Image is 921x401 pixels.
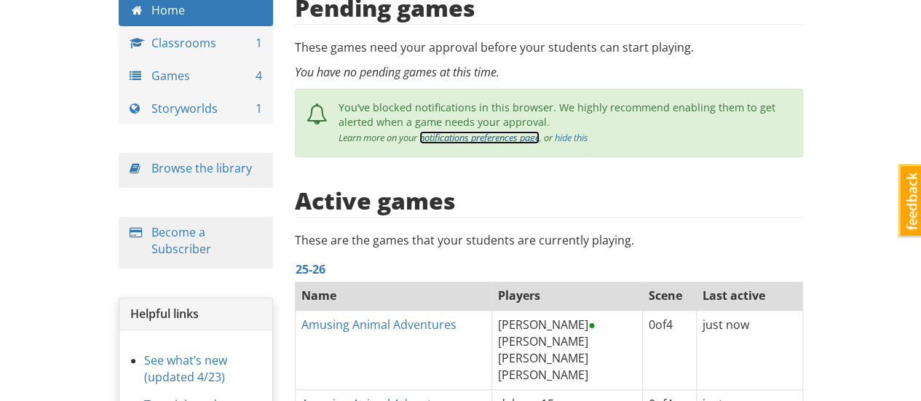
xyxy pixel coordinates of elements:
th: Last active [696,282,802,311]
h2: Active games [295,188,456,213]
td: just now [696,311,802,389]
a: See what’s new (updated 4/23) [144,352,227,385]
em: You have no pending games at this time. [295,64,499,80]
div: Helpful links [119,298,273,330]
a: Amusing Animal Adventures [301,317,456,333]
a: hide this [555,131,588,144]
a: Classrooms 1 [119,28,274,59]
span: [PERSON_NAME] [498,317,596,333]
span: [PERSON_NAME] [498,333,588,349]
a: 25-26 [296,261,325,277]
p: These are the games that your students are currently playing. [295,232,803,249]
span: 4 [256,68,262,84]
span: [PERSON_NAME] [498,350,588,366]
th: Name [296,282,492,311]
th: Scene [642,282,696,311]
a: Browse the library [151,160,252,176]
span: 1 [256,35,262,52]
em: Learn more on your , or [339,131,588,144]
a: notifications preferences page [419,131,539,144]
th: Players [492,282,643,311]
a: Storyworlds 1 [119,93,274,124]
p: These games need your approval before your students can start playing. [295,39,803,56]
span: [PERSON_NAME] [498,367,588,383]
p: You’ve blocked notifications in this browser. We highly recommend enabling them [339,100,791,146]
span: to get alerted when a game needs your approval. [339,100,775,130]
a: Games 4 [119,60,274,92]
span: ● [588,317,596,333]
td: 0 of 4 [642,311,696,389]
span: 1 [256,100,262,117]
a: Become a Subscriber [151,224,211,257]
